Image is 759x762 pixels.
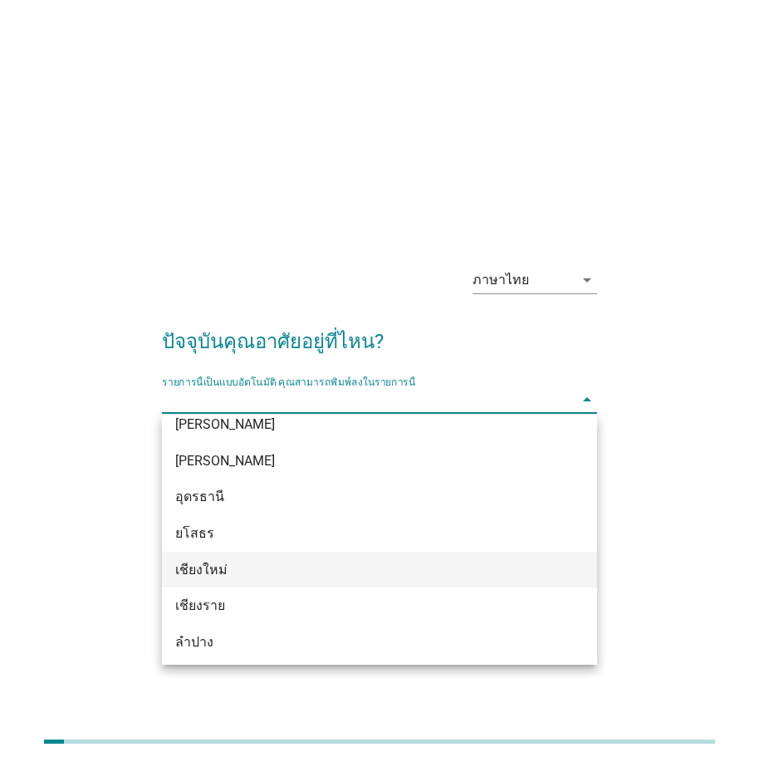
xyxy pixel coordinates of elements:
[175,415,550,435] div: [PERSON_NAME]
[162,310,597,356] h2: ปัจจุบันคุณอาศัยอยู่ที่ไหน?
[175,632,550,652] div: ลำปาง
[473,273,529,288] div: ภาษาไทย
[577,270,597,290] i: arrow_drop_down
[175,560,550,580] div: เชียงใหม่
[175,487,550,507] div: อุดรธานี
[162,386,574,413] input: รายการนี้เป็นแบบอัตโนมัติ คุณสามารถพิมพ์ลงในรายการนี้
[175,596,550,616] div: เชียงราย
[175,524,550,543] div: ยโสธร
[175,451,550,471] div: [PERSON_NAME]
[577,390,597,410] i: arrow_drop_down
